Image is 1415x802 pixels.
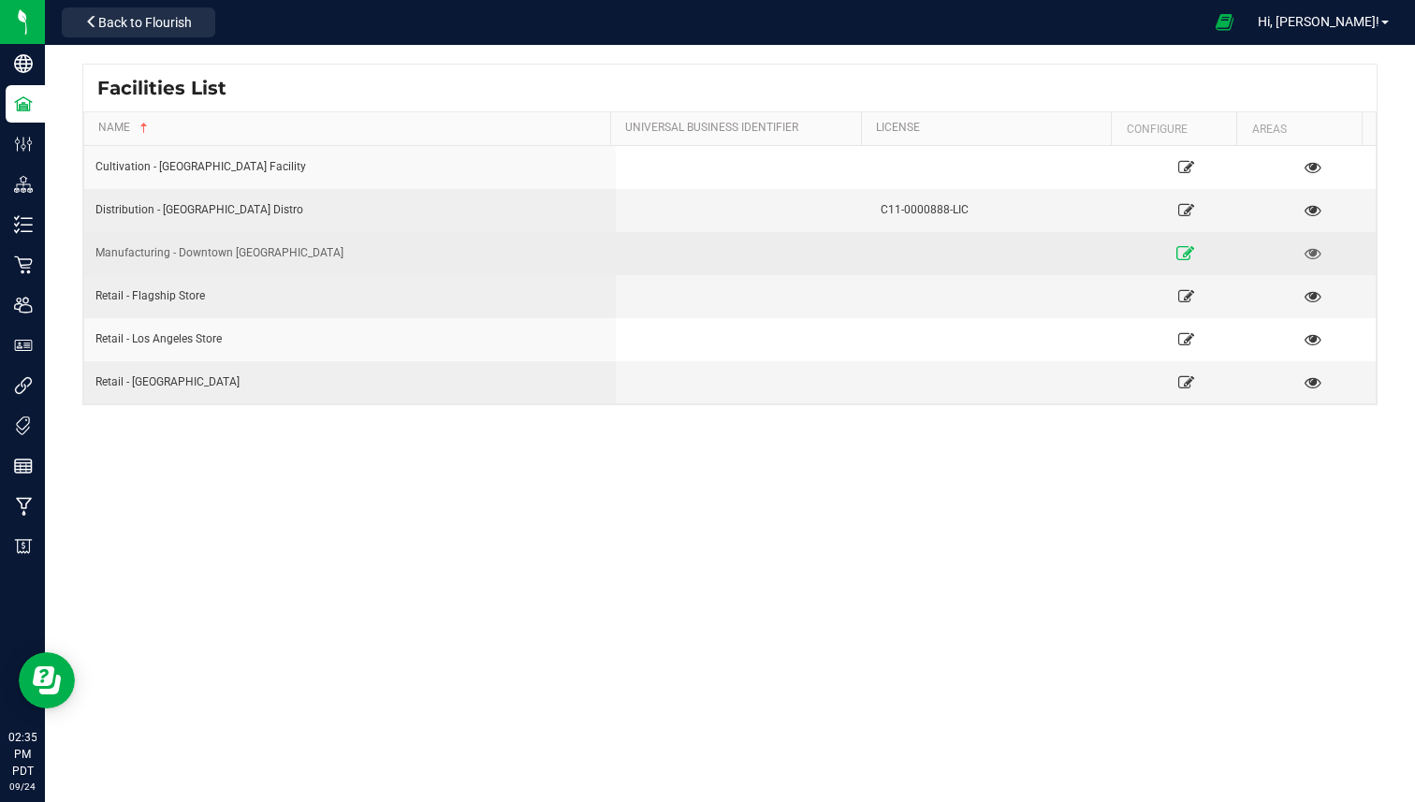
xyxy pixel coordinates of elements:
inline-svg: Reports [14,457,33,475]
inline-svg: Facilities [14,95,33,113]
div: Retail - [GEOGRAPHIC_DATA] [95,373,605,391]
inline-svg: Company [14,54,33,73]
inline-svg: Billing [14,537,33,556]
inline-svg: Users [14,296,33,314]
a: Name [98,121,603,136]
iframe: Resource center [19,652,75,708]
button: Back to Flourish [62,7,215,37]
th: Areas [1236,112,1362,146]
inline-svg: Inventory [14,215,33,234]
div: Manufacturing - Downtown [GEOGRAPHIC_DATA] [95,244,605,262]
a: Universal Business Identifier [625,121,853,136]
inline-svg: Retail [14,255,33,274]
a: License [876,121,1104,136]
span: Hi, [PERSON_NAME]! [1258,14,1379,29]
inline-svg: Configuration [14,135,33,153]
inline-svg: Distribution [14,175,33,194]
div: Distribution - [GEOGRAPHIC_DATA] Distro [95,201,605,219]
div: Retail - Flagship Store [95,287,605,305]
inline-svg: Tags [14,416,33,435]
p: 09/24 [8,780,36,794]
th: Configure [1111,112,1236,146]
div: Cultivation - [GEOGRAPHIC_DATA] Facility [95,158,605,176]
inline-svg: User Roles [14,336,33,355]
inline-svg: Manufacturing [14,497,33,516]
div: Retail - Los Angeles Store [95,330,605,348]
div: C11-0000888-LIC [881,201,1112,219]
p: 02:35 PM PDT [8,729,36,780]
span: Open Ecommerce Menu [1203,4,1246,40]
span: Back to Flourish [98,15,192,30]
inline-svg: Integrations [14,376,33,395]
span: Facilities List [97,74,226,102]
